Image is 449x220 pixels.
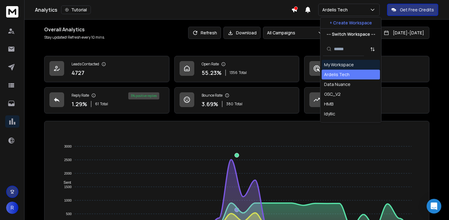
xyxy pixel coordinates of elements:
[324,91,341,97] div: GSC_V2
[202,100,218,108] p: 3.69 %
[322,7,350,13] p: Ardelis Tech
[44,35,105,40] p: Stay updated! Refresh every 10 mins.
[174,56,300,82] a: Open Rate55.23%1356Total
[72,100,87,108] p: 1.29 %
[324,111,335,117] div: Idyllic
[100,102,108,106] span: Total
[61,6,91,14] button: Tutorial
[44,87,169,114] a: Reply Rate1.29%61Total3% positive replies
[202,93,223,98] p: Bounce Rate
[64,172,72,175] tspan: 2000
[226,102,233,106] span: 380
[6,202,18,214] button: R
[324,62,354,68] div: My Workspace
[66,212,72,216] tspan: 500
[230,70,238,75] span: 1356
[387,4,438,16] button: Get Free Credits
[239,70,247,75] span: Total
[128,92,159,99] div: 3 % positive replies
[72,68,84,77] p: 4727
[304,56,429,82] a: Click Rate0.00%0 Total
[400,7,434,13] p: Get Free Credits
[267,30,298,36] p: All Campaigns
[64,158,72,162] tspan: 2500
[202,62,219,67] p: Open Rate
[72,93,89,98] p: Reply Rate
[223,27,261,39] button: Download
[330,20,372,26] p: + Create Workspace
[378,27,429,39] button: [DATE]-[DATE]
[324,81,350,87] div: Data Nuance
[427,199,441,214] div: Open Intercom Messenger
[174,87,300,114] a: Bounce Rate3.69%380Total
[64,199,72,202] tspan: 1000
[234,102,242,106] span: Total
[44,26,105,33] h1: Overall Analytics
[236,30,257,36] p: Download
[324,101,333,107] div: HMB
[366,43,379,55] button: Sort by Sort A-Z
[201,30,217,36] p: Refresh
[64,185,72,189] tspan: 1500
[44,56,169,82] a: Leads Contacted4727
[95,102,99,106] span: 61
[59,180,71,185] span: Sent
[304,87,429,114] a: Opportunities2$10000
[64,145,72,148] tspan: 3000
[188,27,221,39] button: Refresh
[324,71,350,78] div: Ardelis Tech
[324,121,329,127] div: MI
[35,6,291,14] div: Analytics
[327,31,375,37] p: --- Switch Workspace ---
[72,62,99,67] p: Leads Contacted
[320,17,381,29] button: + Create Workspace
[202,68,222,77] p: 55.23 %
